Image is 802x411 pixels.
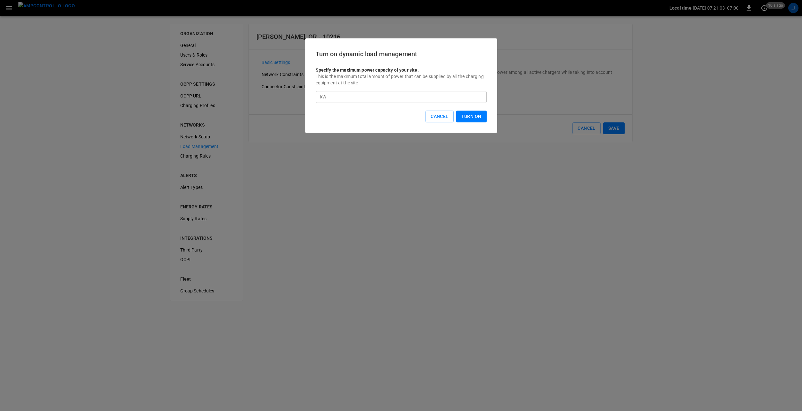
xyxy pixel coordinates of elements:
[425,111,453,122] button: Cancel
[316,49,487,59] h6: Turn on dynamic load management
[316,73,487,91] p: This is the maximum total amount of power that can be supplied by all the charging equipment at t...
[320,94,326,100] p: kW
[316,59,487,73] p: Specify the maximum power capacity of your site.
[456,111,487,122] button: Turn On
